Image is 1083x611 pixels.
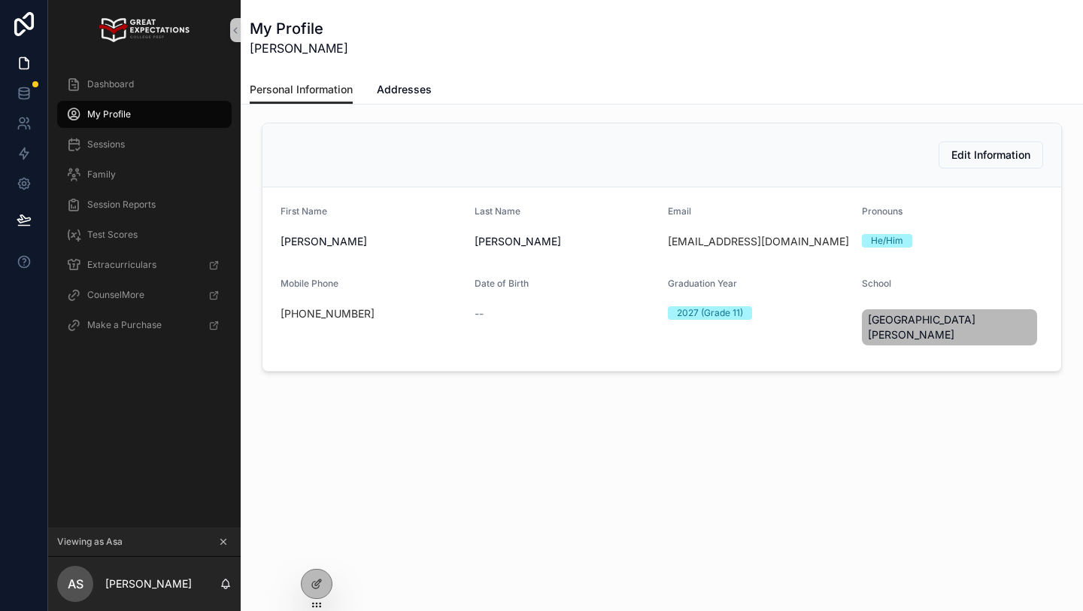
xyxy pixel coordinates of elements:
[250,18,348,39] h1: My Profile
[668,278,737,289] span: Graduation Year
[668,234,849,249] a: [EMAIL_ADDRESS][DOMAIN_NAME]
[951,147,1030,163] span: Edit Information
[57,131,232,158] a: Sessions
[862,278,891,289] span: School
[281,234,463,249] span: [PERSON_NAME]
[57,221,232,248] a: Test Scores
[68,575,83,593] span: AS
[57,536,123,548] span: Viewing as Asa
[87,78,134,90] span: Dashboard
[939,141,1043,169] button: Edit Information
[87,229,138,241] span: Test Scores
[281,278,338,289] span: Mobile Phone
[105,576,192,591] p: [PERSON_NAME]
[87,289,144,301] span: CounselMore
[87,199,156,211] span: Session Reports
[57,191,232,218] a: Session Reports
[475,306,484,321] span: --
[668,205,691,217] span: Email
[48,60,241,358] div: scrollable content
[57,101,232,128] a: My Profile
[862,205,902,217] span: Pronouns
[475,278,529,289] span: Date of Birth
[281,205,327,217] span: First Name
[377,82,432,97] span: Addresses
[250,76,353,105] a: Personal Information
[868,312,1032,342] span: [GEOGRAPHIC_DATA][PERSON_NAME]
[57,281,232,309] a: CounselMore
[281,306,375,321] a: [PHONE_NUMBER]
[250,82,353,97] span: Personal Information
[475,234,657,249] span: [PERSON_NAME]
[57,251,232,278] a: Extracurriculars
[57,71,232,98] a: Dashboard
[871,234,903,248] div: He/Him
[475,205,520,217] span: Last Name
[87,169,116,181] span: Family
[87,319,162,331] span: Make a Purchase
[87,259,156,271] span: Extracurriculars
[677,306,743,320] div: 2027 (Grade 11)
[87,108,131,120] span: My Profile
[87,138,125,150] span: Sessions
[250,39,348,57] span: [PERSON_NAME]
[57,312,232,339] a: Make a Purchase
[57,161,232,188] a: Family
[99,18,189,42] img: App logo
[377,76,432,106] a: Addresses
